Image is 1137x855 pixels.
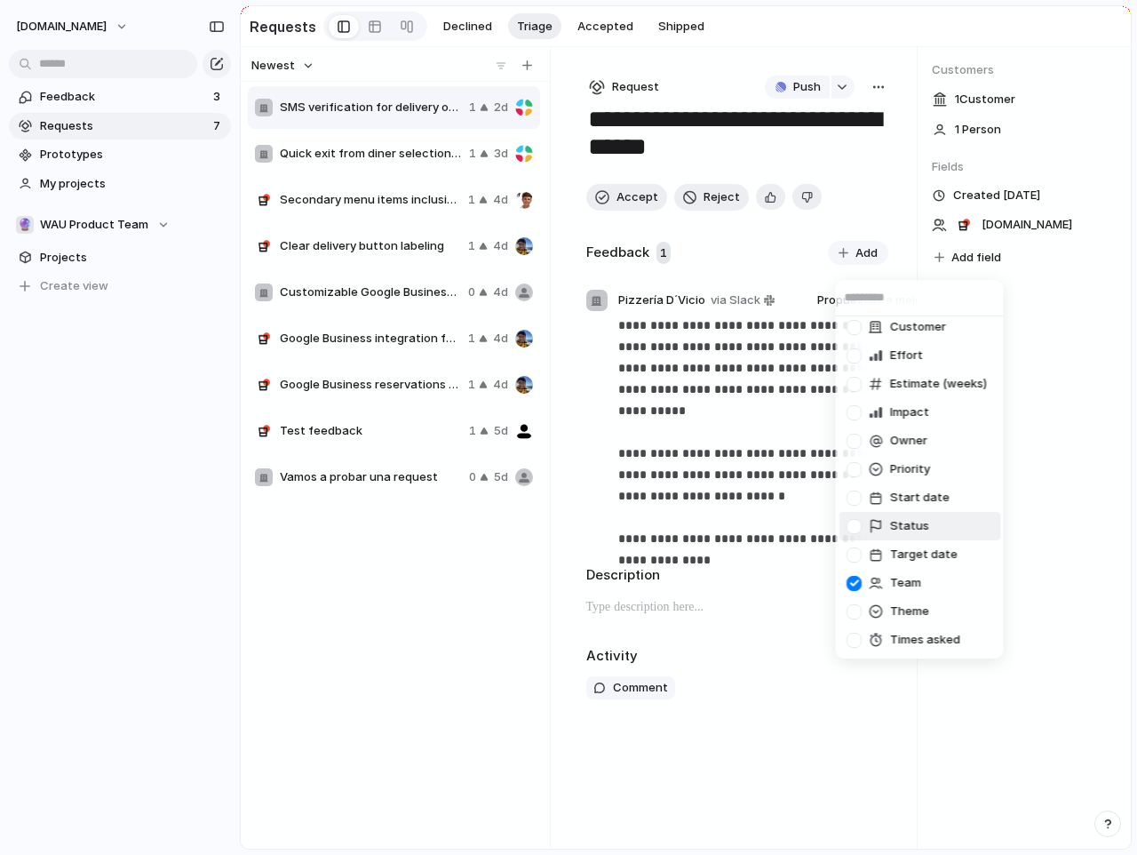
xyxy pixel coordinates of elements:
span: Start date [890,489,950,507]
span: Estimate (weeks) [890,375,987,393]
span: Times asked [890,631,960,649]
span: Effort [890,347,923,364]
span: Status [890,517,929,535]
span: Owner [890,432,927,450]
span: Target date [890,546,958,563]
span: Priority [890,460,930,478]
span: Theme [890,603,929,620]
span: Impact [890,404,929,421]
span: Team [890,574,921,592]
span: Customer [890,318,946,336]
